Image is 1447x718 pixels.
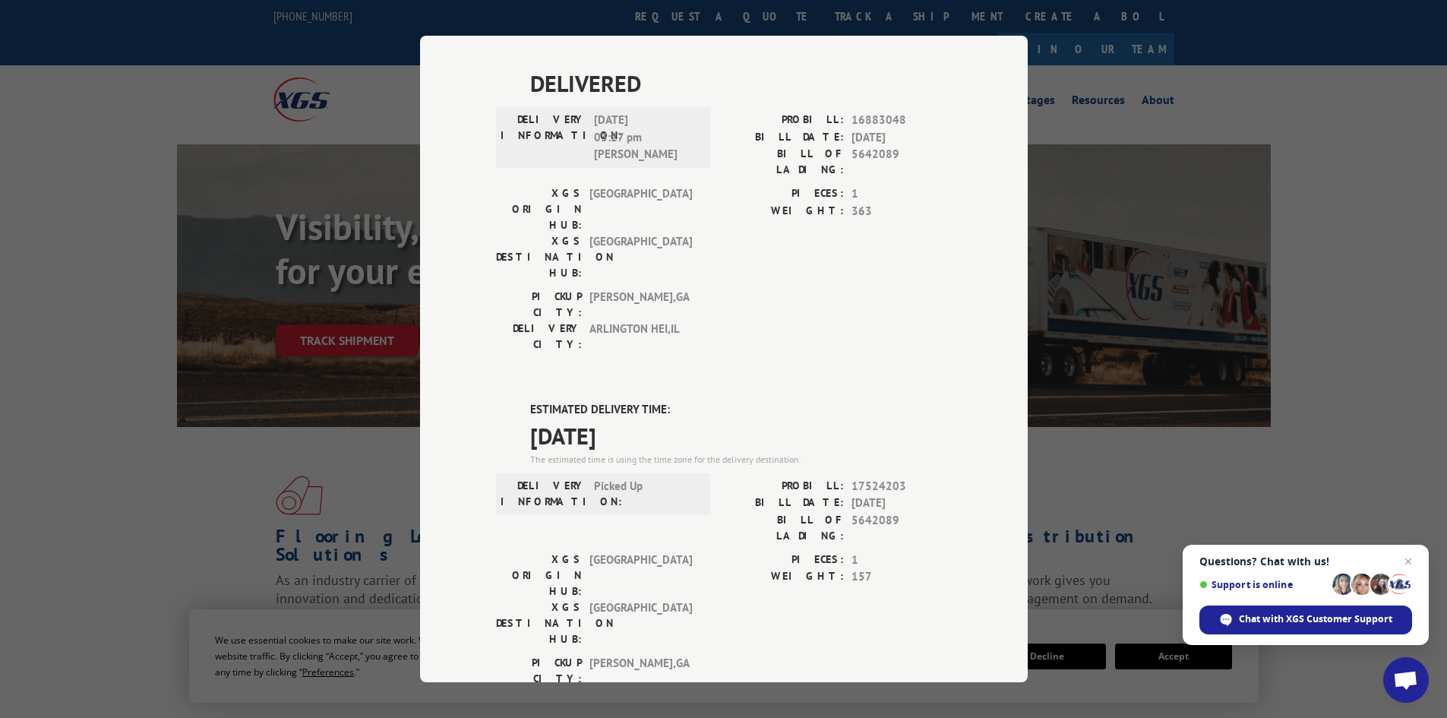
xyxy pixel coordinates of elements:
[496,321,582,353] label: DELIVERY CITY:
[589,655,692,687] span: [PERSON_NAME] , GA
[1399,552,1417,571] span: Close chat
[589,233,692,281] span: [GEOGRAPHIC_DATA]
[496,185,582,233] label: XGS ORIGIN HUB:
[851,129,952,147] span: [DATE]
[496,289,582,321] label: PICKUP CITY:
[851,495,952,512] span: [DATE]
[851,568,952,586] span: 157
[530,453,952,467] div: The estimated time is using the time zone for the delivery destination.
[851,512,952,544] span: 5642089
[1199,555,1412,568] span: Questions? Chat with us!
[851,552,952,569] span: 1
[724,146,844,178] label: BILL OF LADING:
[851,185,952,203] span: 1
[530,401,952,419] label: ESTIMATED DELIVERY TIME:
[851,478,952,495] span: 17524203
[594,112,697,163] span: [DATE] 03:27 pm [PERSON_NAME]
[724,478,844,495] label: PROBILL:
[589,552,692,599] span: [GEOGRAPHIC_DATA]
[1239,612,1392,626] span: Chat with XGS Customer Support
[589,321,692,353] span: ARLINGTON HEI , IL
[496,599,582,647] label: XGS DESTINATION HUB:
[589,599,692,647] span: [GEOGRAPHIC_DATA]
[589,185,692,233] span: [GEOGRAPHIC_DATA]
[724,112,844,129] label: PROBILL:
[724,203,844,220] label: WEIGHT:
[496,233,582,281] label: XGS DESTINATION HUB:
[724,495,844,512] label: BILL DATE:
[1199,579,1327,590] span: Support is online
[851,203,952,220] span: 363
[496,552,582,599] label: XGS ORIGIN HUB:
[1199,606,1412,634] div: Chat with XGS Customer Support
[724,512,844,544] label: BILL OF LADING:
[530,66,952,100] span: DELIVERED
[724,185,844,203] label: PIECES:
[501,112,586,163] label: DELIVERY INFORMATION:
[724,568,844,586] label: WEIGHT:
[496,655,582,687] label: PICKUP CITY:
[530,419,952,453] span: [DATE]
[851,112,952,129] span: 16883048
[724,552,844,569] label: PIECES:
[589,289,692,321] span: [PERSON_NAME] , GA
[594,478,697,510] span: Picked Up
[724,129,844,147] label: BILL DATE:
[501,478,586,510] label: DELIVERY INFORMATION:
[851,146,952,178] span: 5642089
[1383,657,1429,703] div: Open chat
